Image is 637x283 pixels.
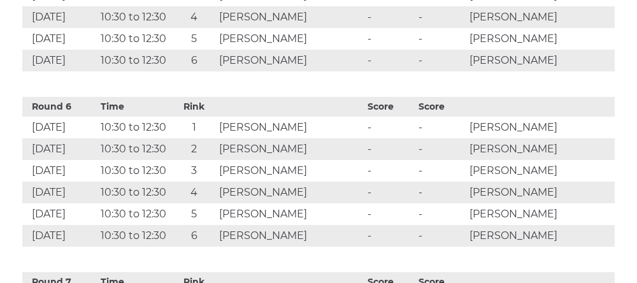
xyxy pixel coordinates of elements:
td: [DATE] [22,182,97,203]
td: 10:30 to 12:30 [97,50,173,71]
td: 4 [173,6,216,28]
td: 10:30 to 12:30 [97,225,173,247]
td: - [415,28,466,50]
td: [PERSON_NAME] [216,28,364,50]
td: 2 [173,138,216,160]
td: - [364,50,415,71]
td: - [364,203,415,225]
td: - [415,50,466,71]
td: [PERSON_NAME] [466,160,615,182]
th: Time [97,97,173,117]
td: - [364,6,415,28]
td: 10:30 to 12:30 [97,28,173,50]
td: [PERSON_NAME] [466,182,615,203]
td: [PERSON_NAME] [466,225,615,247]
td: [PERSON_NAME] [466,50,615,71]
td: 6 [173,50,216,71]
td: [PERSON_NAME] [216,50,364,71]
td: [PERSON_NAME] [466,138,615,160]
td: - [415,203,466,225]
td: - [415,225,466,247]
td: [DATE] [22,50,97,71]
td: 10:30 to 12:30 [97,117,173,138]
td: 10:30 to 12:30 [97,160,173,182]
td: [PERSON_NAME] [466,6,615,28]
td: 4 [173,182,216,203]
td: - [415,6,466,28]
td: 10:30 to 12:30 [97,6,173,28]
td: [PERSON_NAME] [466,28,615,50]
td: 10:30 to 12:30 [97,182,173,203]
td: [DATE] [22,203,97,225]
td: 6 [173,225,216,247]
th: Score [415,97,466,117]
td: 1 [173,117,216,138]
th: Rink [173,97,216,117]
td: 10:30 to 12:30 [97,138,173,160]
td: [PERSON_NAME] [216,117,364,138]
td: 3 [173,160,216,182]
td: [DATE] [22,6,97,28]
td: - [364,182,415,203]
td: [PERSON_NAME] [466,117,615,138]
td: [DATE] [22,117,97,138]
td: - [364,225,415,247]
td: - [364,138,415,160]
td: - [415,160,466,182]
td: 5 [173,28,216,50]
td: - [364,117,415,138]
td: [PERSON_NAME] [216,138,364,160]
th: Score [364,97,415,117]
td: [PERSON_NAME] [216,6,364,28]
td: - [415,182,466,203]
td: 5 [173,203,216,225]
td: [PERSON_NAME] [216,225,364,247]
td: - [364,160,415,182]
td: [PERSON_NAME] [216,203,364,225]
td: [DATE] [22,160,97,182]
td: [DATE] [22,28,97,50]
td: 10:30 to 12:30 [97,203,173,225]
th: Round 6 [22,97,97,117]
td: - [415,138,466,160]
td: [DATE] [22,225,97,247]
td: [PERSON_NAME] [466,203,615,225]
td: [DATE] [22,138,97,160]
td: - [364,28,415,50]
td: - [415,117,466,138]
td: [PERSON_NAME] [216,182,364,203]
td: [PERSON_NAME] [216,160,364,182]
